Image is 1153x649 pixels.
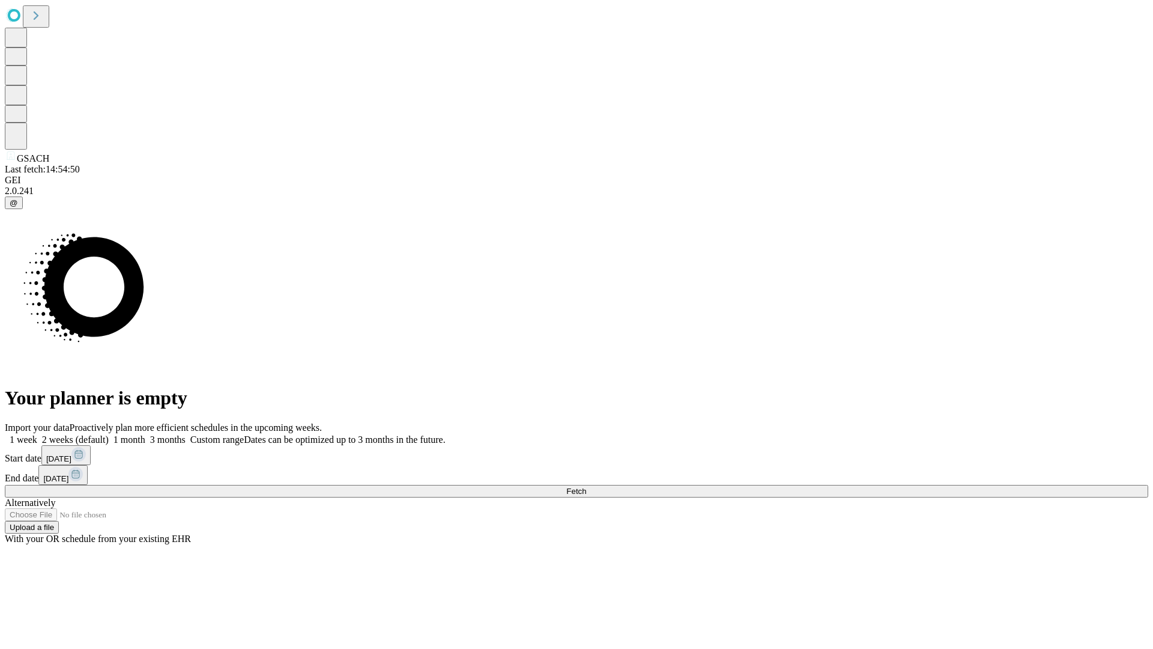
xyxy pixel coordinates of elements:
[190,434,244,445] span: Custom range
[43,474,68,483] span: [DATE]
[5,534,191,544] span: With your OR schedule from your existing EHR
[5,485,1148,498] button: Fetch
[5,521,59,534] button: Upload a file
[70,422,322,433] span: Proactively plan more efficient schedules in the upcoming weeks.
[5,422,70,433] span: Import your data
[46,454,71,463] span: [DATE]
[10,434,37,445] span: 1 week
[17,153,49,163] span: GSACH
[5,498,55,508] span: Alternatively
[5,175,1148,186] div: GEI
[38,465,88,485] button: [DATE]
[5,186,1148,197] div: 2.0.241
[5,465,1148,485] div: End date
[113,434,145,445] span: 1 month
[5,197,23,209] button: @
[150,434,186,445] span: 3 months
[10,198,18,207] span: @
[5,387,1148,409] h1: Your planner is empty
[42,434,109,445] span: 2 weeks (default)
[5,164,80,174] span: Last fetch: 14:54:50
[41,445,91,465] button: [DATE]
[5,445,1148,465] div: Start date
[244,434,445,445] span: Dates can be optimized up to 3 months in the future.
[566,487,586,496] span: Fetch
